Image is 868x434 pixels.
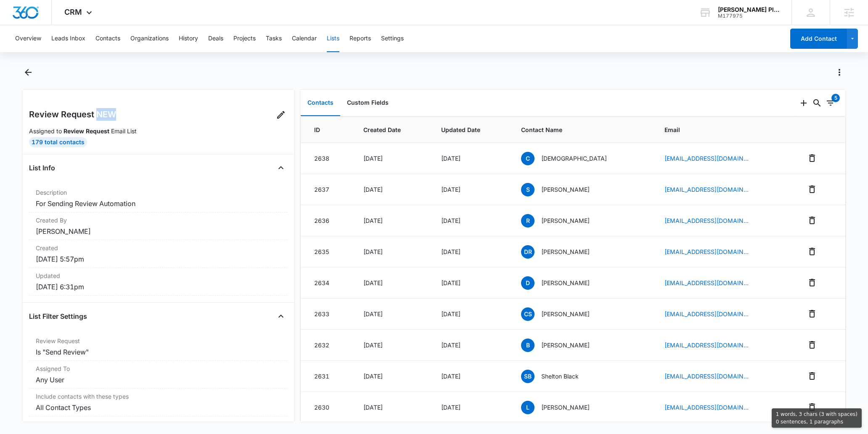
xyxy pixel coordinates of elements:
[274,310,288,323] button: Close
[29,240,288,268] div: Created[DATE] 5:57pm
[349,25,371,52] button: Reports
[95,25,120,52] button: Contacts
[36,188,281,197] dt: Description
[314,216,343,225] div: 2636
[797,96,810,110] button: Add
[824,96,837,110] button: Filters
[441,125,501,134] span: Updated Date
[831,94,840,102] div: 5 items
[363,372,421,381] div: [DATE]
[29,185,288,212] div: DescriptionFor Sending Review Automation
[664,185,749,194] a: [EMAIL_ADDRESS][DOMAIN_NAME]
[805,214,819,227] button: Remove
[29,108,116,121] h2: Review Request NEW
[441,403,501,412] div: [DATE]
[441,372,501,381] div: [DATE]
[541,216,590,225] p: [PERSON_NAME]
[718,6,779,13] div: account name
[29,361,288,389] div: Assigned ToAny User
[266,25,282,52] button: Tasks
[29,163,55,173] h4: List Info
[521,276,535,290] span: D
[29,127,288,135] p: Assigned to Email List
[363,247,421,256] div: [DATE]
[441,216,501,225] div: [DATE]
[340,90,395,116] button: Custom Fields
[51,25,85,52] button: Leads Inbox
[664,341,749,349] a: [EMAIL_ADDRESS][DOMAIN_NAME]
[805,276,819,289] button: Remove
[521,401,535,414] span: L
[314,341,343,349] div: 2632
[664,372,749,381] a: [EMAIL_ADDRESS][DOMAIN_NAME]
[805,369,819,383] button: Remove
[521,307,535,321] span: CS
[805,338,819,352] button: Remove
[314,154,343,163] div: 2638
[541,154,607,163] p: [DEMOGRAPHIC_DATA]
[314,125,343,134] span: ID
[36,198,281,209] dd: For Sending Review Automation
[36,375,281,385] dd: Any User
[833,66,846,79] button: Actions
[36,271,281,280] dt: Updated
[805,151,819,165] button: Remove
[521,125,644,134] span: Contact Name
[29,333,288,361] div: Review RequestIs "Send Review"
[314,278,343,287] div: 2634
[521,370,535,383] span: SB
[664,278,749,287] a: [EMAIL_ADDRESS][DOMAIN_NAME]
[363,185,421,194] div: [DATE]
[29,212,288,240] div: Created By[PERSON_NAME]
[521,183,535,196] span: S
[541,403,590,412] p: [PERSON_NAME]
[36,282,281,292] dd: [DATE] 6:31pm
[208,25,223,52] button: Deals
[36,392,281,401] dt: Include contacts with these types
[22,66,35,79] button: Back
[64,8,82,16] span: CRM
[441,278,501,287] div: [DATE]
[36,336,281,345] dt: Review Request
[541,278,590,287] p: [PERSON_NAME]
[36,402,281,413] dd: All Contact Types
[29,268,288,296] div: Updated[DATE] 6:31pm
[805,307,819,320] button: Remove
[363,278,421,287] div: [DATE]
[521,245,535,259] span: DR
[363,403,421,412] div: [DATE]
[441,310,501,318] div: [DATE]
[541,372,579,381] p: Shelton Black
[36,347,281,357] dd: Is "Send Review"
[36,226,281,236] dd: [PERSON_NAME]
[521,152,535,165] span: C
[805,183,819,196] button: Remove
[36,364,281,373] dt: Assigned To
[541,310,590,318] p: [PERSON_NAME]
[363,154,421,163] div: [DATE]
[790,29,847,49] button: Add Contact
[179,25,198,52] button: History
[810,96,824,110] button: Search...
[363,216,421,225] div: [DATE]
[327,25,339,52] button: Lists
[805,245,819,258] button: Remove
[664,125,785,134] span: Email
[15,25,41,52] button: Overview
[441,341,501,349] div: [DATE]
[664,154,749,163] a: [EMAIL_ADDRESS][DOMAIN_NAME]
[29,389,288,416] div: Include contacts with these typesAll Contact Types
[36,216,281,225] dt: Created By
[363,310,421,318] div: [DATE]
[29,311,87,321] h4: List Filter Settings
[664,247,749,256] a: [EMAIL_ADDRESS][DOMAIN_NAME]
[541,185,590,194] p: [PERSON_NAME]
[301,90,340,116] button: Contacts
[29,137,87,147] div: 179 Total Contacts
[314,403,343,412] div: 2630
[381,25,404,52] button: Settings
[521,214,535,228] span: R
[64,127,109,135] strong: Review Request
[292,25,317,52] button: Calendar
[805,400,819,414] button: Remove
